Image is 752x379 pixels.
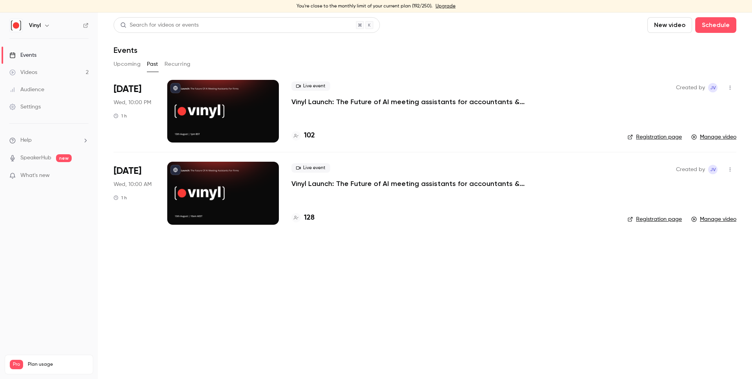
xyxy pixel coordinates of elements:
span: Jordan Vickery [708,83,718,92]
div: 1 h [114,195,127,201]
button: Recurring [164,58,191,70]
span: Help [20,136,32,144]
div: Search for videos or events [120,21,199,29]
h6: Vinyl [29,22,41,29]
a: Manage video [691,133,736,141]
span: Wed, 10:00 PM [114,99,151,106]
div: Aug 13 Wed, 10:00 AM (Australia/Sydney) [114,162,155,224]
span: Wed, 10:00 AM [114,180,152,188]
li: help-dropdown-opener [9,136,89,144]
span: What's new [20,171,50,180]
span: Plan usage [28,361,88,368]
span: JV [710,165,716,174]
a: 128 [291,213,315,223]
a: Registration page [627,133,682,141]
a: Vinyl Launch: The Future of AI meeting assistants for accountants & bookkeepers [291,179,526,188]
span: Created by [676,83,705,92]
button: New video [647,17,692,33]
img: Vinyl [10,19,22,32]
div: 1 h [114,113,127,119]
span: Jordan Vickery [708,165,718,174]
a: Manage video [691,215,736,223]
a: 102 [291,130,315,141]
h1: Events [114,45,137,55]
div: Videos [9,69,37,76]
iframe: Noticeable Trigger [79,172,89,179]
a: Upgrade [436,3,456,9]
span: Live event [291,163,330,173]
span: [DATE] [114,165,141,177]
h4: 128 [304,213,315,223]
button: Past [147,58,158,70]
span: Created by [676,165,705,174]
span: Pro [10,360,23,369]
span: JV [710,83,716,92]
span: new [56,154,72,162]
div: Aug 13 Wed, 1:00 PM (Europe/London) [114,80,155,143]
div: Settings [9,103,41,111]
a: Registration page [627,215,682,223]
button: Upcoming [114,58,141,70]
div: Events [9,51,36,59]
a: SpeakerHub [20,154,51,162]
h4: 102 [304,130,315,141]
div: Audience [9,86,44,94]
a: Vinyl Launch: The Future of AI meeting assistants for accountants & bookkeepers [291,97,526,106]
span: [DATE] [114,83,141,96]
button: Schedule [695,17,736,33]
span: Live event [291,81,330,91]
